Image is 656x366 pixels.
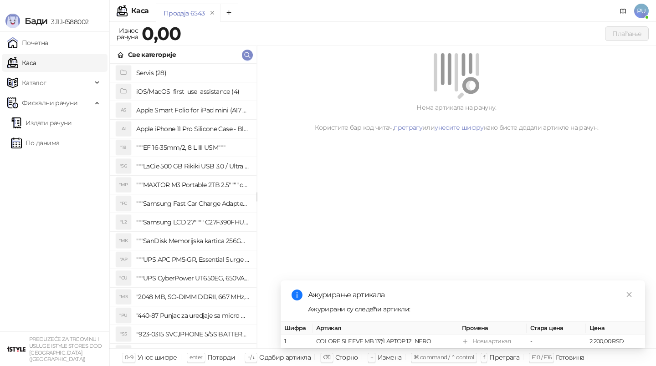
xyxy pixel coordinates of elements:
[247,354,255,361] span: ↑/↓
[136,178,249,192] h4: """MAXTOR M3 Portable 2TB 2.5"""" crni eksterni hard disk HX-M201TCB/GM"""
[136,215,249,229] h4: """Samsung LCD 27"""" C27F390FHUXEN"""
[136,66,249,80] h4: Servis (28)
[624,290,634,300] a: Close
[207,351,236,363] div: Потврди
[115,25,140,43] div: Износ рачуна
[394,123,422,132] a: претрагу
[116,103,131,117] div: AS
[138,351,177,363] div: Унос шифре
[25,15,47,26] span: Бади
[116,346,131,360] div: "SD
[259,351,311,363] div: Одабир артикла
[136,159,249,173] h4: """LaCie 500 GB Rikiki USB 3.0 / Ultra Compact & Resistant aluminum / USB 3.0 / 2.5"""""""
[206,9,218,17] button: remove
[532,354,551,361] span: F10 / F16
[116,140,131,155] div: "18
[116,159,131,173] div: "5G
[136,308,249,323] h4: "440-87 Punjac za uredjaje sa micro USB portom 4/1, Stand."
[190,354,203,361] span: enter
[414,354,474,361] span: ⌘ command / ⌃ control
[22,74,46,92] span: Каталог
[7,34,48,52] a: Почетна
[313,322,458,335] th: Артикал
[136,327,249,341] h4: "923-0315 SVC,IPHONE 5/5S BATTERY REMOVAL TRAY Držač za iPhone sa kojim se otvara display
[136,122,249,136] h4: Apple iPhone 11 Pro Silicone Case - Black
[136,234,249,248] h4: """SanDisk Memorijska kartica 256GB microSDXC sa SD adapterom SDSQXA1-256G-GN6MA - Extreme PLUS, ...
[136,290,249,304] h4: "2048 MB, SO-DIMM DDRII, 667 MHz, Napajanje 1,8 0,1 V, Latencija CL5"
[378,351,401,363] div: Измена
[136,103,249,117] h4: Apple Smart Folio for iPad mini (A17 Pro) - Sage
[323,354,330,361] span: ⌫
[136,196,249,211] h4: """Samsung Fast Car Charge Adapter, brzi auto punja_, boja crna"""
[116,178,131,192] div: "MP
[634,4,649,18] span: PU
[483,354,485,361] span: f
[335,351,358,363] div: Сторно
[605,26,649,41] button: Плаћање
[128,50,176,60] div: Све категорије
[116,234,131,248] div: "MK
[136,271,249,285] h4: """UPS CyberPower UT650EG, 650VA/360W , line-int., s_uko, desktop"""
[268,102,645,132] div: Нема артикала на рачуну. Користите бар код читач, или како бисте додали артикле на рачун.
[281,335,313,348] td: 1
[136,84,249,99] h4: iOS/MacOS_first_use_assistance (4)
[116,327,131,341] div: "S5
[308,304,634,314] div: Ажурирани су следећи артикли:
[116,215,131,229] div: "L2
[116,308,131,323] div: "PU
[586,335,645,348] td: 2.200,00 RSD
[11,114,72,132] a: Издати рачуни
[458,322,527,335] th: Промена
[5,14,20,28] img: Logo
[116,271,131,285] div: "CU
[472,337,511,346] div: Нови артикал
[308,290,634,300] div: Ажурирање артикала
[527,322,586,335] th: Стара цена
[281,322,313,335] th: Шифра
[164,8,205,18] div: Продаја 6543
[435,123,484,132] a: унесите шифру
[136,252,249,267] h4: """UPS APC PM5-GR, Essential Surge Arrest,5 utic_nica"""
[556,351,584,363] div: Готовина
[586,322,645,335] th: Цена
[22,94,77,112] span: Фискални рачуни
[626,291,632,298] span: close
[110,64,256,348] div: grid
[7,54,36,72] a: Каса
[125,354,133,361] span: 0-9
[136,140,249,155] h4: """EF 16-35mm/2, 8 L III USM"""
[527,335,586,348] td: -
[489,351,519,363] div: Претрага
[370,354,373,361] span: +
[116,290,131,304] div: "MS
[7,340,26,358] img: 64x64-companyLogo-77b92cf4-9946-4f36-9751-bf7bb5fd2c7d.png
[29,336,102,362] small: PREDUZEĆE ZA TRGOVINU I USLUGE ISTYLE STORES DOO [GEOGRAPHIC_DATA] ([GEOGRAPHIC_DATA])
[220,4,238,22] button: Add tab
[11,134,59,152] a: По данима
[142,22,181,45] strong: 0,00
[292,290,302,300] span: info-circle
[47,18,88,26] span: 3.11.1-f588002
[116,252,131,267] div: "AP
[116,122,131,136] div: AI
[313,335,458,348] td: COLORE SLEEVE MB 13"/LAPTOP 12" NERO
[131,7,149,15] div: Каса
[616,4,630,18] a: Документација
[116,196,131,211] div: "FC
[136,346,249,360] h4: "923-0448 SVC,IPHONE,TOURQUE DRIVER KIT .65KGF- CM Šrafciger "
